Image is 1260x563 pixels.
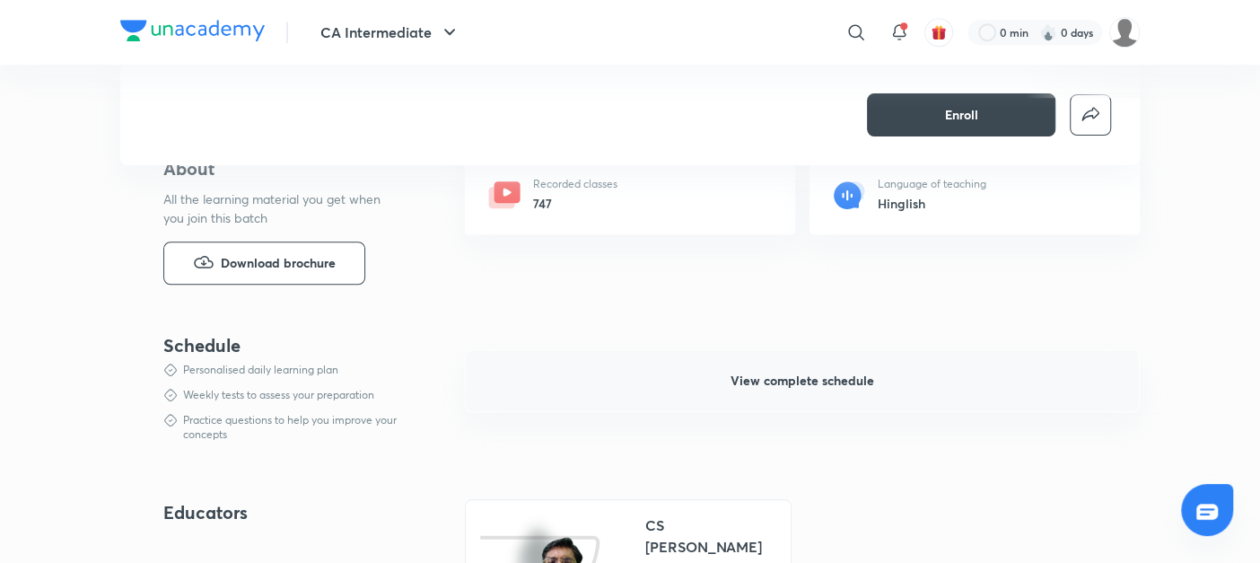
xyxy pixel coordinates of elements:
p: Recorded classes [533,176,617,192]
p: Language of teaching [878,176,986,192]
p: All the learning material you get when you join this batch [163,189,395,227]
div: Weekly tests to assess your preparation [183,388,374,402]
h6: 747 [533,194,617,213]
button: Download brochure [163,242,365,285]
button: View complete schedule [465,349,1140,412]
h4: Educators [163,499,407,526]
span: Download brochure [221,253,336,273]
h4: About [163,155,407,182]
button: CA Intermediate [310,14,471,50]
div: Personalised daily learning plan [183,363,338,377]
button: avatar [924,18,953,47]
div: CS [PERSON_NAME] [645,515,776,558]
button: Enroll [867,93,1055,136]
h6: Hinglish [878,194,986,213]
div: Practice questions to help you improve your concepts [183,413,407,442]
img: avatar [931,24,947,40]
img: adnan [1109,17,1140,48]
a: Company Logo [120,20,265,46]
span: View complete schedule [731,372,874,390]
div: Schedule [163,335,407,356]
img: Company Logo [120,20,265,41]
span: Enroll [945,106,978,124]
img: streak [1039,23,1057,41]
